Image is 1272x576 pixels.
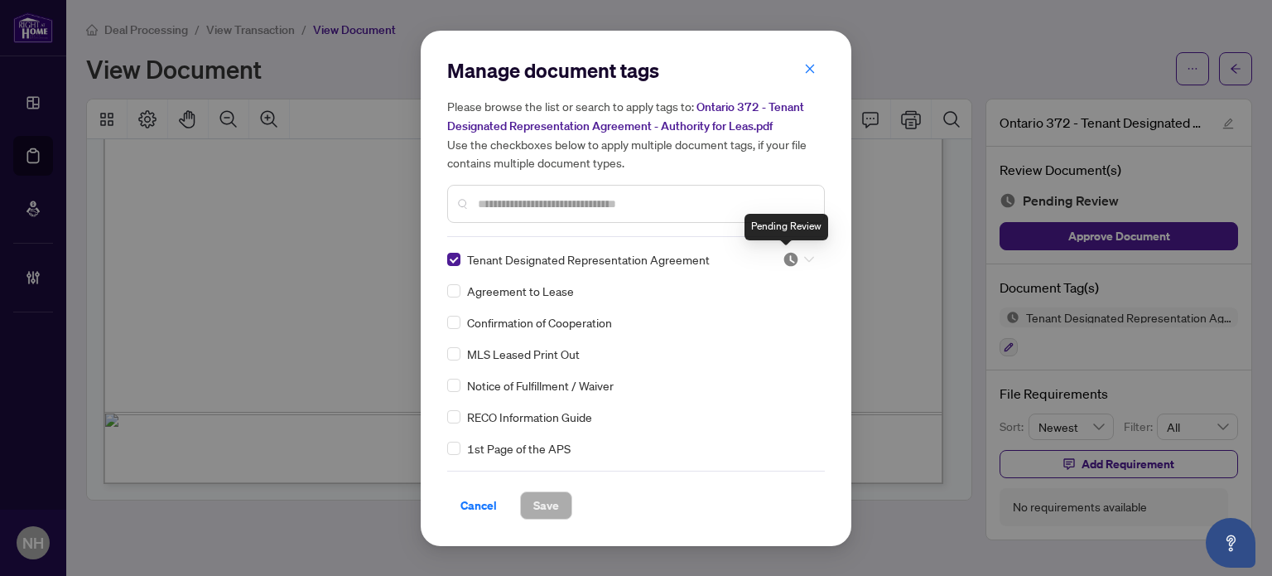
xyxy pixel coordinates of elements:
span: Confirmation of Cooperation [467,313,612,332]
div: Pending Review [744,214,828,240]
button: Save [520,491,572,520]
span: Ontario 372 - Tenant Designated Representation Agreement - Authority for Leas.pdf [447,99,804,133]
span: RECO Information Guide [467,408,592,426]
span: Pending Review [783,251,814,268]
span: Notice of Fulfillment / Waiver [467,376,614,394]
span: Agreement to Lease [467,282,574,300]
h2: Manage document tags [447,57,825,84]
h5: Please browse the list or search to apply tags to: Use the checkboxes below to apply multiple doc... [447,97,825,172]
span: Tenant Designated Representation Agreement [467,250,710,269]
span: close [804,63,816,75]
button: Open asap [1206,518,1255,568]
button: Cancel [447,491,510,520]
span: Cancel [460,492,497,519]
span: MLS Leased Print Out [467,345,580,363]
img: status [783,251,799,268]
span: 1st Page of the APS [467,439,571,457]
